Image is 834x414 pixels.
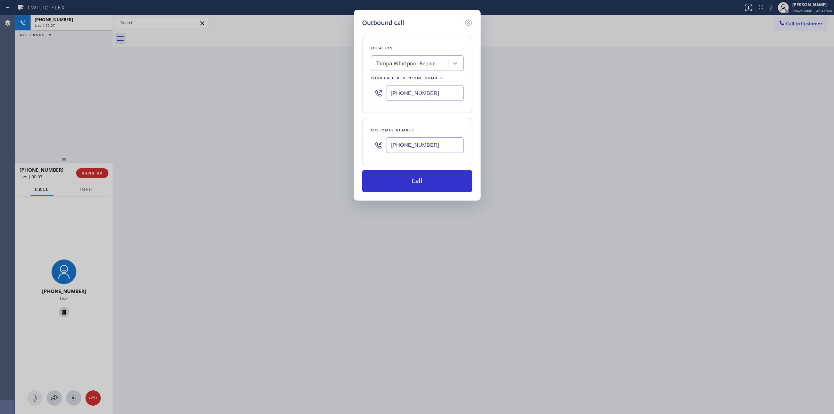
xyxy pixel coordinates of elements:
div: Tampa Whirlpool Repair [376,59,435,67]
input: (123) 456-7890 [386,137,464,153]
div: Location [371,44,464,52]
input: (123) 456-7890 [386,85,464,101]
button: Call [362,170,472,192]
h5: Outbound call [362,18,404,27]
div: Customer number [371,127,464,134]
div: Your caller id phone number [371,74,464,82]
